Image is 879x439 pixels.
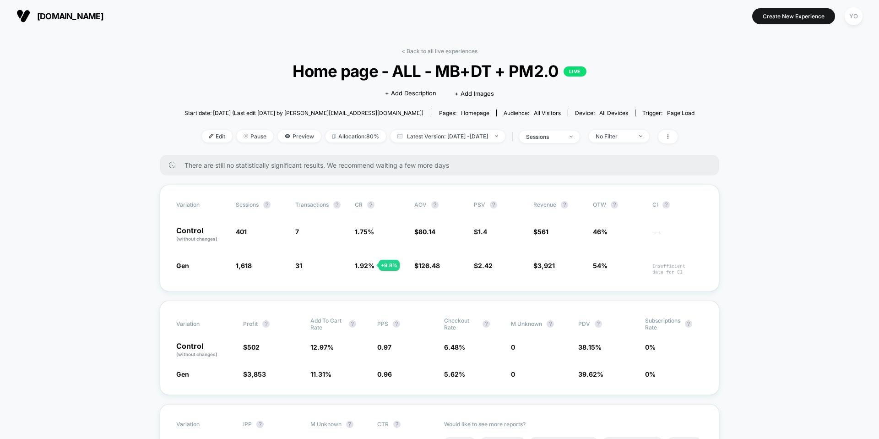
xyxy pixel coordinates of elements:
span: $ [243,370,266,378]
span: IPP [243,421,252,428]
span: $ [474,228,487,236]
span: PDV [578,320,590,327]
span: Profit [243,320,258,327]
div: No Filter [596,133,632,140]
span: Gen [176,370,189,378]
img: end [244,134,248,138]
button: ? [611,201,618,209]
span: Page Load [667,110,695,116]
span: 0 % [645,343,656,351]
span: 5.62 % [444,370,465,378]
span: Device: [568,110,635,116]
button: ? [490,201,497,209]
img: rebalance [332,134,336,139]
button: ? [685,320,692,328]
span: all devices [599,110,628,116]
span: [DOMAIN_NAME] [37,11,103,21]
span: PSV [474,201,485,208]
span: Variation [176,421,227,428]
span: M Unknown [511,320,542,327]
span: CI [652,201,703,209]
span: Pause [237,130,273,143]
button: ? [561,201,568,209]
span: 6.48 % [444,343,465,351]
span: 0.96 [377,370,392,378]
div: sessions [526,133,563,140]
span: --- [652,229,703,242]
p: LIVE [564,66,586,77]
p: Would like to see more reports? [444,421,703,428]
button: ? [349,320,356,328]
span: Sessions [236,201,259,208]
span: 1,618 [236,262,252,269]
button: ? [431,201,439,209]
span: Transactions [295,201,329,208]
button: ? [263,201,271,209]
button: YO [842,7,865,26]
button: Create New Experience [752,8,835,24]
span: 11.31 % [310,370,331,378]
span: 561 [537,228,548,236]
div: Trigger: [642,110,695,116]
button: ? [393,320,400,328]
span: 38.15 % [578,343,602,351]
span: 2.42 [478,262,493,269]
span: + Add Images [455,90,494,97]
span: All Visitors [534,110,561,116]
span: 12.97 % [310,343,334,351]
span: 401 [236,228,247,236]
span: AOV [414,201,427,208]
button: ? [333,201,341,209]
span: 3,853 [247,370,266,378]
span: $ [533,228,548,236]
span: There are still no statistically significant results. We recommend waiting a few more days [184,161,701,169]
span: 46% [593,228,608,236]
img: Visually logo [16,9,30,23]
span: $ [243,343,260,351]
a: < Back to all live experiences [402,48,477,55]
span: PPS [377,320,388,327]
span: Add To Cart Rate [310,317,344,331]
span: + Add Description [385,89,436,98]
span: Latest Version: [DATE] - [DATE] [391,130,505,143]
span: 3,921 [537,262,555,269]
button: ? [547,320,554,328]
span: M Unknown [310,421,342,428]
span: 80.14 [418,228,435,236]
span: OTW [593,201,643,209]
span: Start date: [DATE] (Last edit [DATE] by [PERSON_NAME][EMAIL_ADDRESS][DOMAIN_NAME]) [184,110,423,116]
span: 0 % [645,370,656,378]
span: CTR [377,421,389,428]
button: [DOMAIN_NAME] [14,9,106,23]
span: 0.97 [377,343,391,351]
span: Subscriptions Rate [645,317,680,331]
div: Pages: [439,110,489,116]
button: ? [393,421,401,428]
span: (without changes) [176,236,217,241]
p: Control [176,227,227,242]
span: 1.4 [478,228,487,236]
span: Edit [202,130,232,143]
span: 54% [593,262,608,269]
span: 502 [247,343,260,351]
span: 7 [295,228,299,236]
span: Checkout Rate [444,317,478,331]
span: $ [414,228,435,236]
span: 1.92 % [355,262,374,269]
img: end [639,135,642,137]
span: $ [533,262,555,269]
span: $ [414,262,440,269]
button: ? [262,320,270,328]
div: YO [845,7,863,25]
button: ? [662,201,670,209]
img: end [570,136,573,137]
span: homepage [461,110,489,116]
span: 0 [511,370,515,378]
img: edit [209,134,213,138]
span: Gen [176,262,189,269]
span: $ [474,262,493,269]
span: Preview [278,130,321,143]
img: end [495,135,498,137]
span: Variation [176,317,227,331]
span: 126.48 [418,262,440,269]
